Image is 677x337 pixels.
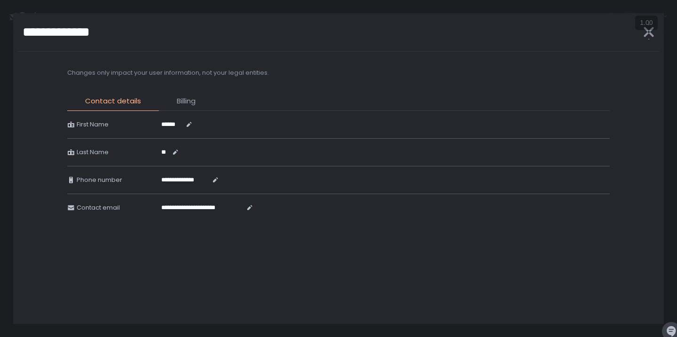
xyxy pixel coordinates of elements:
[77,148,109,157] span: Last Name
[77,176,122,184] span: Phone number
[77,120,109,129] span: First Name
[85,96,141,107] span: Contact details
[67,69,269,77] h2: Changes only impact your user information, not your legal entities.
[77,204,120,212] span: Contact email
[177,96,196,107] span: Billing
